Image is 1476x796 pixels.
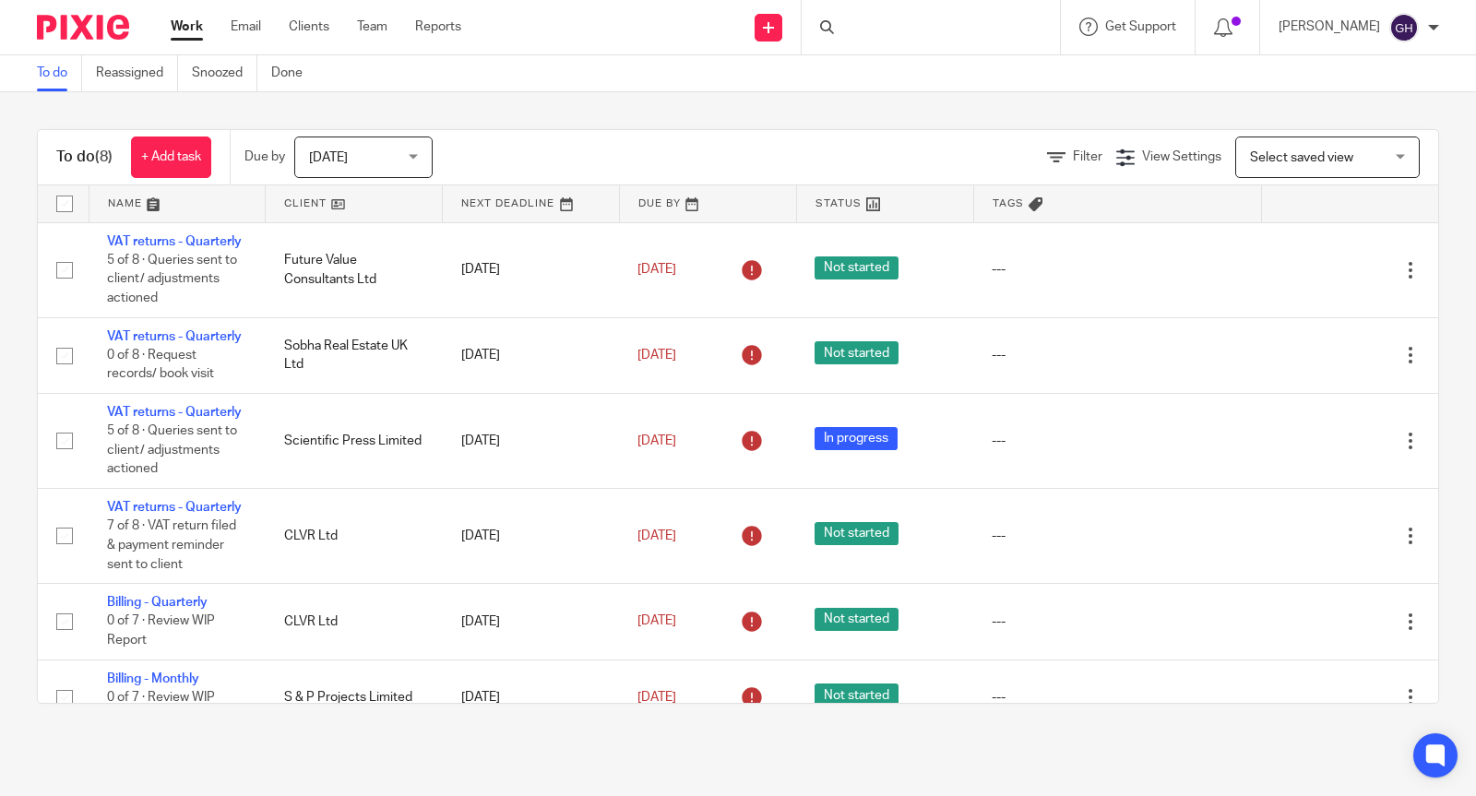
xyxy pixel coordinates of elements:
a: Work [171,18,203,36]
td: Scientific Press Limited [266,394,443,489]
div: --- [992,688,1243,707]
span: [DATE] [637,691,676,704]
span: 0 of 7 · Review WIP Report [107,615,215,647]
span: Select saved view [1250,151,1353,164]
td: [DATE] [443,222,620,317]
span: [DATE] [309,151,348,164]
a: Email [231,18,261,36]
span: (8) [95,149,113,164]
a: Done [271,55,316,91]
span: Not started [815,608,899,631]
span: Get Support [1105,20,1176,33]
div: --- [992,260,1243,279]
a: Billing - Monthly [107,672,199,685]
td: Sobha Real Estate UK Ltd [266,317,443,393]
span: [DATE] [637,615,676,628]
td: CLVR Ltd [266,489,443,584]
span: [DATE] [637,349,676,362]
span: View Settings [1142,150,1221,163]
span: 7 of 8 · VAT return filed & payment reminder sent to client [107,520,236,571]
img: svg%3E [1389,13,1419,42]
a: Clients [289,18,329,36]
td: [DATE] [443,489,620,584]
a: Team [357,18,387,36]
td: CLVR Ltd [266,584,443,659]
span: 0 of 8 · Request records/ book visit [107,349,214,381]
span: 0 of 7 · Review WIP Report [107,691,215,723]
a: + Add task [131,137,211,178]
img: Pixie [37,15,129,40]
div: --- [992,612,1243,631]
td: [DATE] [443,317,620,393]
span: In progress [815,427,898,450]
a: VAT returns - Quarterly [107,235,242,248]
a: VAT returns - Quarterly [107,501,242,514]
a: To do [37,55,82,91]
span: Not started [815,522,899,545]
span: 5 of 8 · Queries sent to client/ adjustments actioned [107,425,237,476]
span: [DATE] [637,263,676,276]
span: 5 of 8 · Queries sent to client/ adjustments actioned [107,254,237,304]
a: Billing - Quarterly [107,596,208,609]
a: Snoozed [192,55,257,91]
td: [DATE] [443,394,620,489]
p: Due by [244,148,285,166]
div: --- [992,346,1243,364]
span: Not started [815,256,899,279]
span: Not started [815,341,899,364]
a: Reassigned [96,55,178,91]
td: Future Value Consultants Ltd [266,222,443,317]
span: Filter [1073,150,1102,163]
p: [PERSON_NAME] [1279,18,1380,36]
td: [DATE] [443,584,620,659]
span: [DATE] [637,529,676,542]
div: --- [992,527,1243,545]
td: S & P Projects Limited [266,659,443,735]
span: Tags [993,198,1024,208]
a: Reports [415,18,461,36]
a: VAT returns - Quarterly [107,406,242,419]
td: [DATE] [443,659,620,735]
h1: To do [56,148,113,167]
div: --- [992,432,1243,450]
span: Not started [815,683,899,707]
a: VAT returns - Quarterly [107,330,242,343]
span: [DATE] [637,434,676,447]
